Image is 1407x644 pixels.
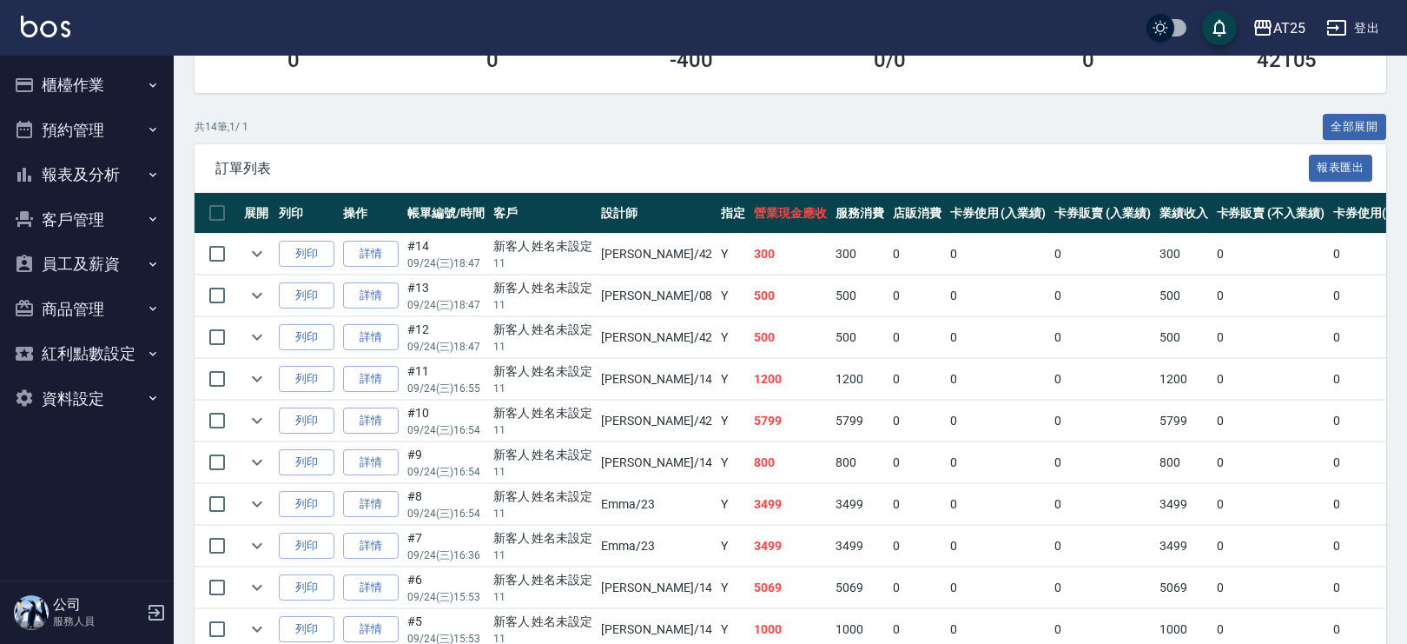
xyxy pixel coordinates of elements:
td: 1200 [750,359,831,400]
div: 新客人 姓名未設定 [493,404,593,422]
p: 共 14 筆, 1 / 1 [195,119,248,135]
p: 09/24 (三) 15:53 [407,589,485,605]
td: Y [717,484,750,525]
div: 新客人 姓名未設定 [493,237,593,256]
td: 0 [1329,484,1400,525]
td: 500 [750,276,831,316]
div: 新客人 姓名未設定 [493,362,593,381]
td: 0 [1212,401,1329,442]
th: 帳單編號/時間 [403,193,489,234]
td: 0 [888,484,946,525]
button: 列印 [279,616,334,643]
td: 3499 [831,484,888,525]
td: 5069 [1155,568,1212,608]
h3: -400 [670,48,713,72]
span: 訂單列表 [215,160,1309,177]
td: 0 [888,526,946,567]
button: 員工及薪資 [7,242,167,287]
td: #6 [403,568,489,608]
td: 0 [1212,568,1329,608]
h3: 0 [287,48,300,72]
td: [PERSON_NAME] /14 [597,359,717,400]
button: save [1202,10,1237,45]
td: #11 [403,359,489,400]
p: 11 [493,381,593,396]
button: expand row [244,408,270,434]
td: 0 [946,359,1051,400]
button: 列印 [279,491,334,518]
td: 500 [831,317,888,358]
td: 3499 [1155,484,1212,525]
div: AT25 [1273,17,1305,39]
td: 0 [1050,276,1155,316]
td: #10 [403,401,489,442]
button: 預約管理 [7,108,167,153]
td: 0 [888,359,946,400]
button: 商品管理 [7,287,167,332]
button: 報表及分析 [7,152,167,197]
td: 0 [946,484,1051,525]
td: 0 [1050,484,1155,525]
td: 0 [946,568,1051,608]
td: 0 [1212,317,1329,358]
a: 詳情 [343,408,399,435]
button: 列印 [279,282,334,309]
td: Y [717,401,750,442]
h5: 公司 [53,596,142,614]
th: 客戶 [489,193,598,234]
div: 新客人 姓名未設定 [493,571,593,589]
td: Y [717,568,750,608]
p: 11 [493,422,593,438]
td: Emma /23 [597,484,717,525]
td: 0 [1329,568,1400,608]
button: 紅利點數設定 [7,331,167,376]
a: 詳情 [343,616,399,643]
td: #12 [403,317,489,358]
th: 展開 [240,193,274,234]
td: 0 [1212,526,1329,567]
td: 0 [946,234,1051,275]
td: #14 [403,234,489,275]
td: [PERSON_NAME] /14 [597,442,717,483]
td: 3499 [750,484,831,525]
td: Emma /23 [597,526,717,567]
td: 0 [1050,359,1155,400]
p: 11 [493,256,593,271]
div: 新客人 姓名未設定 [493,446,593,464]
p: 09/24 (三) 18:47 [407,339,485,355]
p: 09/24 (三) 18:47 [407,297,485,313]
a: 詳情 [343,324,399,351]
td: 0 [1050,568,1155,608]
button: expand row [244,324,270,350]
button: expand row [244,241,270,267]
button: 列印 [279,408,334,435]
button: expand row [244,282,270,309]
td: 0 [946,442,1051,483]
button: 全部展開 [1323,114,1387,141]
button: 列印 [279,324,334,351]
button: 資料設定 [7,376,167,422]
td: 300 [750,234,831,275]
td: [PERSON_NAME] /14 [597,568,717,608]
button: 報表匯出 [1309,155,1373,182]
th: 設計師 [597,193,717,234]
td: 300 [1155,234,1212,275]
td: 0 [1212,442,1329,483]
td: 3499 [1155,526,1212,567]
td: 800 [831,442,888,483]
p: 11 [493,589,593,605]
td: 0 [888,276,946,316]
td: 800 [750,442,831,483]
td: 5799 [1155,401,1212,442]
td: Y [717,526,750,567]
p: 09/24 (三) 16:36 [407,548,485,563]
p: 09/24 (三) 18:47 [407,256,485,271]
td: 0 [888,401,946,442]
td: 0 [1050,317,1155,358]
a: 詳情 [343,241,399,268]
th: 操作 [339,193,403,234]
th: 營業現金應收 [750,193,831,234]
td: [PERSON_NAME] /42 [597,401,717,442]
td: 0 [1050,442,1155,483]
button: 列印 [279,533,334,560]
